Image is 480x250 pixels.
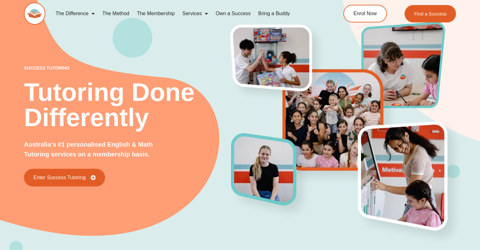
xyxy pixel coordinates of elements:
[24,66,231,70] p: success tutoring
[414,11,447,16] span: Find a Success
[343,5,387,22] a: Enrol Now
[98,6,133,21] a: The Method
[254,6,294,21] a: Bring a Buddy
[24,169,105,186] a: Enter Success Tutoring
[405,5,456,22] a: Find a Success
[353,11,377,16] span: Enrol Now
[24,80,231,130] h2: Tutoring Done Differently
[133,6,179,21] a: The Membership
[24,140,175,159] p: Australia's #1 personalised English & Math Tutoring services on a membership basis.
[212,6,254,21] a: Own a Success
[52,6,99,21] a: The Difference
[52,6,319,21] nav: Menu
[179,6,212,21] a: Services
[33,175,86,180] span: Enter Success Tutoring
